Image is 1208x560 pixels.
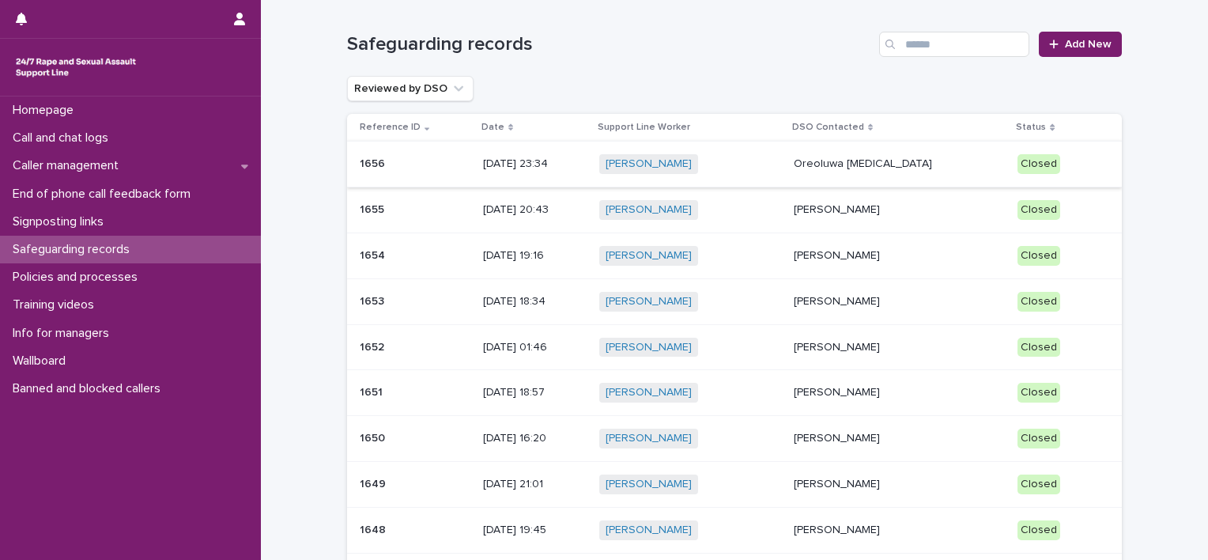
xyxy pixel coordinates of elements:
p: [DATE] 21:01 [483,478,587,491]
p: Signposting links [6,214,116,229]
span: Add New [1065,39,1112,50]
h1: Safeguarding records [347,33,873,56]
p: [DATE] 18:57 [483,386,587,399]
p: [PERSON_NAME] [794,524,1005,537]
p: Date [481,119,504,136]
p: [PERSON_NAME] [794,203,1005,217]
p: Homepage [6,103,86,118]
p: 1651 [360,383,386,399]
p: Reference ID [360,119,421,136]
p: 1648 [360,520,389,537]
tr: 16541654 [DATE] 19:16[PERSON_NAME] [PERSON_NAME]Closed [347,233,1122,278]
a: [PERSON_NAME] [606,157,692,171]
p: Support Line Worker [598,119,690,136]
tr: 16531653 [DATE] 18:34[PERSON_NAME] [PERSON_NAME]Closed [347,278,1122,324]
div: Closed [1017,154,1060,174]
button: Reviewed by DSO [347,76,474,101]
a: [PERSON_NAME] [606,341,692,354]
p: [DATE] 19:16 [483,249,587,263]
p: [DATE] 01:46 [483,341,587,354]
div: Closed [1017,520,1060,540]
a: [PERSON_NAME] [606,203,692,217]
p: 1652 [360,338,387,354]
a: [PERSON_NAME] [606,478,692,491]
p: [DATE] 19:45 [483,524,587,537]
a: [PERSON_NAME] [606,386,692,399]
p: Caller management [6,158,131,173]
p: [PERSON_NAME] [794,249,1005,263]
a: [PERSON_NAME] [606,524,692,537]
div: Closed [1017,338,1060,358]
div: Closed [1017,292,1060,312]
p: [DATE] 23:34 [483,157,587,171]
p: 1650 [360,429,388,445]
p: Info for managers [6,326,122,341]
a: [PERSON_NAME] [606,432,692,445]
p: [PERSON_NAME] [794,386,1005,399]
tr: 16501650 [DATE] 16:20[PERSON_NAME] [PERSON_NAME]Closed [347,416,1122,462]
p: [DATE] 20:43 [483,203,587,217]
div: Closed [1017,200,1060,220]
p: 1655 [360,200,387,217]
div: Closed [1017,429,1060,448]
tr: 16491649 [DATE] 21:01[PERSON_NAME] [PERSON_NAME]Closed [347,461,1122,507]
p: [PERSON_NAME] [794,432,1005,445]
a: [PERSON_NAME] [606,295,692,308]
p: End of phone call feedback form [6,187,203,202]
div: Closed [1017,383,1060,403]
p: 1653 [360,292,387,308]
tr: 16511651 [DATE] 18:57[PERSON_NAME] [PERSON_NAME]Closed [347,370,1122,416]
div: Closed [1017,246,1060,266]
tr: 16561656 [DATE] 23:34[PERSON_NAME] Oreoluwa [MEDICAL_DATA]Closed [347,142,1122,187]
p: 1654 [360,246,388,263]
p: 1656 [360,154,388,171]
p: Banned and blocked callers [6,381,173,396]
p: 1649 [360,475,389,491]
p: Status [1016,119,1046,136]
p: [PERSON_NAME] [794,478,1005,491]
tr: 16551655 [DATE] 20:43[PERSON_NAME] [PERSON_NAME]Closed [347,187,1122,233]
p: Training videos [6,297,107,312]
input: Search [879,32,1029,57]
p: DSO Contacted [792,119,864,136]
p: Oreoluwa [MEDICAL_DATA] [794,157,1005,171]
tr: 16481648 [DATE] 19:45[PERSON_NAME] [PERSON_NAME]Closed [347,507,1122,553]
p: [DATE] 18:34 [483,295,587,308]
p: [PERSON_NAME] [794,295,1005,308]
p: Call and chat logs [6,131,121,146]
p: Policies and processes [6,270,150,285]
p: Wallboard [6,354,78,369]
img: rhQMoQhaT3yELyF149Cw [13,51,139,83]
div: Closed [1017,475,1060,494]
p: [DATE] 16:20 [483,432,587,445]
a: Add New [1039,32,1122,57]
a: [PERSON_NAME] [606,249,692,263]
tr: 16521652 [DATE] 01:46[PERSON_NAME] [PERSON_NAME]Closed [347,324,1122,370]
p: Safeguarding records [6,242,142,257]
p: [PERSON_NAME] [794,341,1005,354]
